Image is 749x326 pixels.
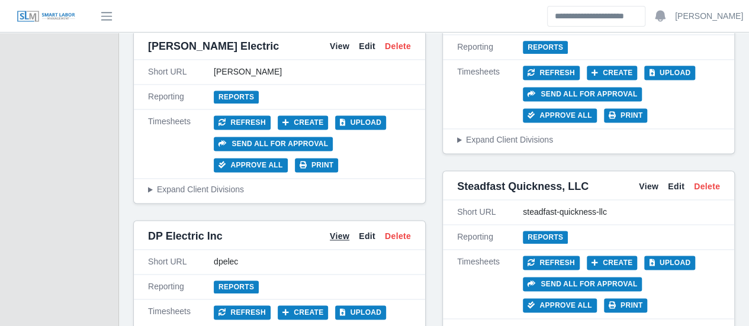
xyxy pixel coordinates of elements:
a: Reports [214,280,259,293]
button: Print [604,108,648,122]
div: Reporting [148,91,214,103]
a: Edit [359,40,375,53]
button: Refresh [214,115,271,130]
button: Approve All [214,158,288,172]
div: Reporting [457,41,523,53]
button: Approve All [523,298,597,312]
button: Create [278,305,329,319]
div: Short URL [148,256,214,268]
a: [PERSON_NAME] [675,10,743,22]
a: Delete [694,180,720,193]
button: Upload [644,256,695,270]
button: Send all for approval [214,137,333,151]
span: [PERSON_NAME] Electric [148,38,279,54]
summary: Expand Client Divisions [457,134,720,146]
button: Refresh [523,256,580,270]
input: Search [547,6,645,27]
div: Timesheets [457,66,523,122]
div: [PERSON_NAME] [214,66,411,78]
a: Reports [523,231,568,244]
a: View [330,230,349,243]
button: Upload [644,66,695,80]
a: Reports [214,91,259,104]
button: Send all for approval [523,87,642,101]
button: Create [587,66,638,80]
a: View [330,40,349,53]
a: Delete [385,40,411,53]
div: Short URL [148,66,214,78]
a: View [639,180,658,193]
div: steadfast-quickness-llc [523,206,720,218]
span: DP Electric Inc [148,228,223,244]
button: Approve All [523,108,597,122]
button: Create [587,256,638,270]
span: Steadfast Quickness, LLC [457,178,589,195]
div: Reporting [457,231,523,243]
a: Reports [523,41,568,54]
div: Short URL [457,206,523,218]
button: Send all for approval [523,277,642,291]
div: Timesheets [457,256,523,312]
summary: Expand Client Divisions [148,183,411,196]
button: Upload [335,305,386,319]
a: Edit [359,230,375,243]
button: Upload [335,115,386,130]
button: Print [295,158,339,172]
div: Timesheets [148,115,214,172]
button: Refresh [214,305,271,319]
a: Edit [668,180,684,193]
button: Print [604,298,648,312]
a: Delete [385,230,411,243]
button: Create [278,115,329,130]
img: SLM Logo [17,10,76,23]
div: dpelec [214,256,411,268]
div: Reporting [148,280,214,293]
button: Refresh [523,66,580,80]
